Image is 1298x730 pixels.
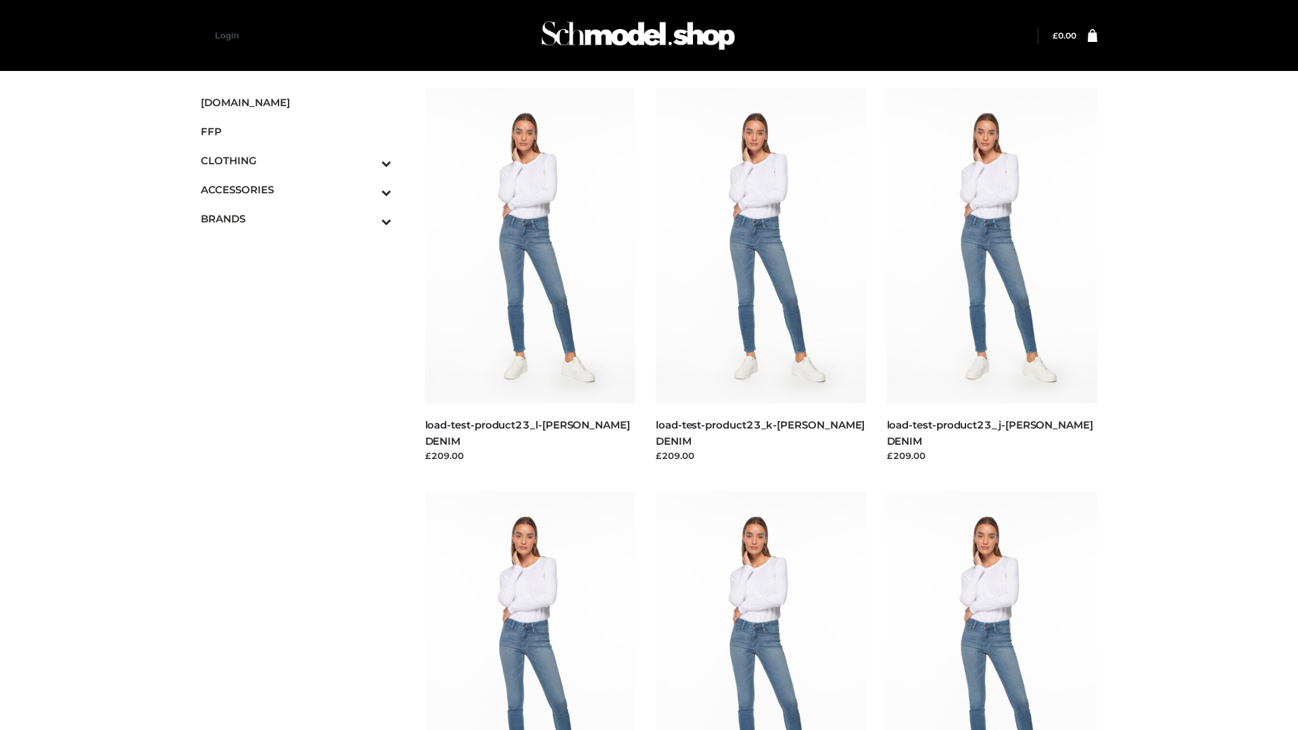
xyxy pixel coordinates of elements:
span: BRANDS [201,211,391,226]
button: Toggle Submenu [344,204,391,233]
div: £209.00 [425,449,636,462]
span: £ [1053,30,1058,41]
a: [DOMAIN_NAME] [201,88,391,117]
img: Schmodel Admin 964 [537,9,740,62]
bdi: 0.00 [1053,30,1076,41]
div: £209.00 [656,449,867,462]
a: BRANDSToggle Submenu [201,204,391,233]
span: [DOMAIN_NAME] [201,95,391,110]
button: Toggle Submenu [344,146,391,175]
button: Toggle Submenu [344,175,391,204]
span: FFP [201,124,391,139]
a: load-test-product23_l-[PERSON_NAME] DENIM [425,418,630,447]
a: CLOTHINGToggle Submenu [201,146,391,175]
span: ACCESSORIES [201,182,391,197]
a: FFP [201,117,391,146]
span: CLOTHING [201,153,391,168]
a: Login [215,30,239,41]
a: load-test-product23_j-[PERSON_NAME] DENIM [887,418,1093,447]
a: £0.00 [1053,30,1076,41]
a: ACCESSORIESToggle Submenu [201,175,391,204]
div: £209.00 [887,449,1098,462]
a: load-test-product23_k-[PERSON_NAME] DENIM [656,418,865,447]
